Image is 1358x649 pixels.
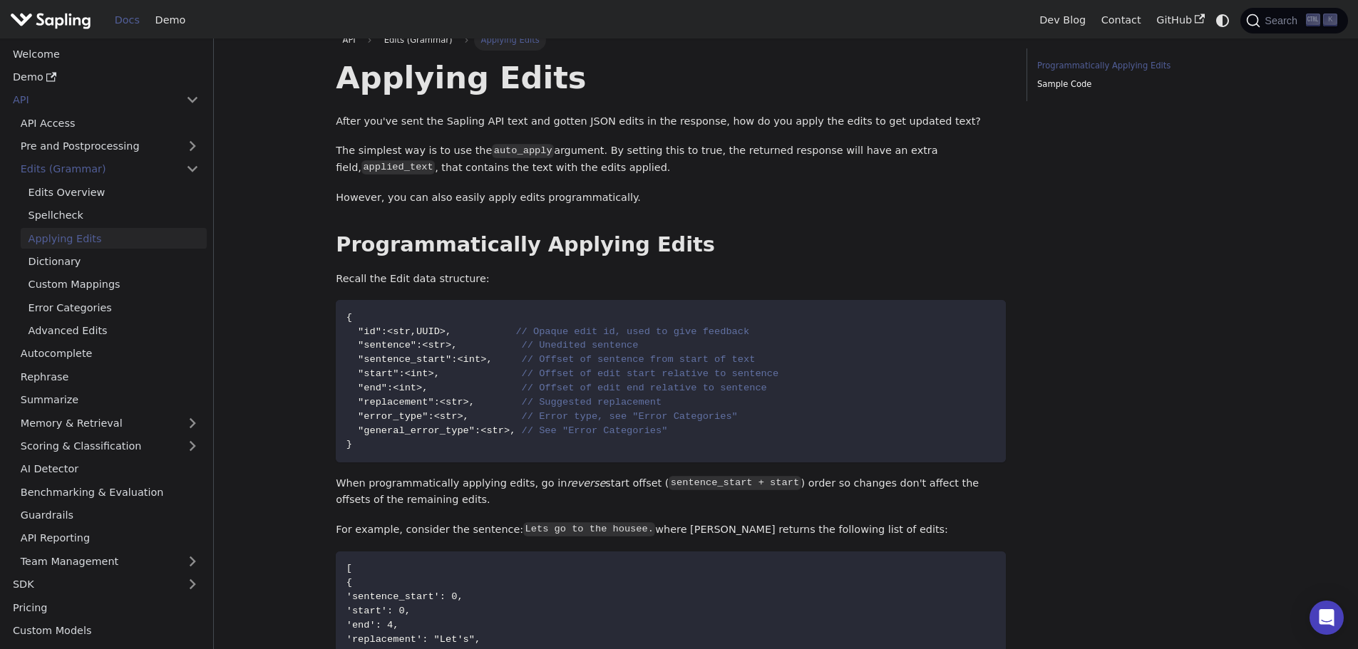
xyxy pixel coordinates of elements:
[5,43,207,64] a: Welcome
[475,425,480,436] span: :
[1323,14,1337,26] kbd: K
[1032,9,1093,31] a: Dev Blog
[21,274,207,295] a: Custom Mappings
[358,368,398,379] span: "start"
[1037,78,1230,91] a: Sample Code
[336,30,362,50] a: API
[522,340,639,351] span: // Unedited sentence
[13,412,207,433] a: Memory & Retrieval
[669,476,801,490] code: sentence_start + start
[346,591,463,602] span: 'sentence_start': 0,
[21,228,207,249] a: Applying Edits
[1037,59,1230,73] a: Programmatically Applying Edits
[428,411,433,422] span: :
[358,354,451,365] span: "sentence_start"
[411,326,416,337] span: ,
[336,475,1006,509] p: When programmatically applying edits, go in start offset ( ) order so changes don't affect the of...
[457,354,486,365] span: <int>
[381,326,387,337] span: :
[336,30,1006,50] nav: Breadcrumbs
[1148,9,1212,31] a: GitHub
[451,354,457,365] span: :
[492,144,554,158] code: auto_apply
[486,354,492,365] span: ,
[5,597,207,618] a: Pricing
[10,10,96,31] a: Sapling.ai
[522,368,779,379] span: // Offset of edit start relative to sentence
[5,621,207,641] a: Custom Models
[387,383,393,393] span: :
[377,30,458,50] span: Edits (Grammar)
[422,340,451,351] span: <str>
[361,160,435,175] code: applied_text
[474,30,546,50] span: Applying Edits
[13,113,207,133] a: API Access
[522,354,756,365] span: // Offset of sentence from start of text
[13,505,207,526] a: Guardrails
[434,411,463,422] span: <str>
[10,10,91,31] img: Sapling.ai
[1240,8,1347,33] button: Search (Ctrl+K)
[398,368,404,379] span: :
[1310,601,1344,635] div: Open Intercom Messenger
[5,574,178,595] a: SDK
[13,528,207,549] a: API Reporting
[387,326,411,337] span: <str
[358,397,434,407] span: "replacement"
[469,397,475,407] span: ,
[21,205,207,226] a: Spellcheck
[21,321,207,341] a: Advanced Edits
[346,620,399,630] span: 'end': 4,
[393,383,422,393] span: <int>
[405,368,434,379] span: <int>
[522,397,662,407] span: // Suggested replacement
[13,343,207,364] a: Autocomplete
[178,90,207,110] button: Collapse sidebar category 'API'
[346,577,352,588] span: {
[346,439,352,450] span: }
[178,574,207,595] button: Expand sidebar category 'SDK'
[336,189,1006,207] p: However, you can also easily apply edits programmatically.
[346,634,481,645] span: 'replacement': "Let's",
[336,271,1006,288] p: Recall the Edit data structure:
[358,411,428,422] span: "error_type"
[422,383,428,393] span: ,
[336,142,1006,177] p: The simplest way is to use the argument. By setting this to true, the returned response will have...
[107,9,148,31] a: Docs
[1260,15,1306,26] span: Search
[440,397,469,407] span: <str>
[336,113,1006,130] p: After you've sent the Sapling API text and gotten JSON edits in the response, how do you apply th...
[522,425,668,436] span: // See "Error Categories"
[522,411,738,422] span: // Error type, see "Error Categories"
[416,340,422,351] span: :
[515,326,749,337] span: // Opaque edit id, used to give feedback
[451,340,457,351] span: ,
[1213,10,1233,31] button: Switch between dark and light mode (currently system mode)
[21,297,207,318] a: Error Categories
[480,425,510,436] span: <str>
[567,477,605,489] em: reverse
[346,563,352,573] span: [
[13,366,207,387] a: Rephrase
[13,136,207,157] a: Pre and Postprocessing
[522,383,767,393] span: // Offset of edit end relative to sentence
[5,90,178,110] a: API
[358,383,387,393] span: "end"
[434,368,440,379] span: ,
[13,436,207,457] a: Scoring & Classification
[148,9,193,31] a: Demo
[13,390,207,410] a: Summarize
[358,326,381,337] span: "id"
[13,459,207,479] a: AI Detector
[13,551,207,571] a: Team Management
[358,425,475,436] span: "general_error_type"
[1094,9,1149,31] a: Contact
[510,425,515,436] span: ,
[346,606,411,616] span: 'start': 0,
[21,251,207,272] a: Dictionary
[434,397,440,407] span: :
[463,411,469,422] span: ,
[358,340,416,351] span: "sentence"
[343,35,356,45] span: API
[346,312,352,323] span: {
